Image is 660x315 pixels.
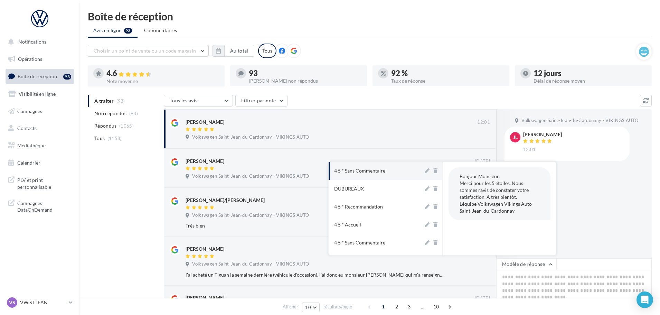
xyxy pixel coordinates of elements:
a: Contacts [4,121,75,136]
span: Opérations [18,56,42,62]
div: [PERSON_NAME] [186,119,224,126]
div: 4.6 [106,70,219,77]
a: VS VW ST JEAN [6,296,74,309]
div: DUBUREAUX [334,185,364,192]
p: VW ST JEAN [20,299,66,306]
button: 4 5 * Recommandation [329,198,423,216]
span: VS [9,299,15,306]
div: Délai de réponse moyen [534,78,646,83]
span: Calendrier [17,160,40,166]
a: Calendrier [4,156,75,170]
span: Campagnes DataOnDemand [17,198,71,213]
span: Contacts [17,125,37,131]
div: 4 5 * Recommandation [334,203,383,210]
a: PLV et print personnalisable [4,173,75,193]
div: 93 [63,74,71,80]
span: Tous les avis [170,98,198,103]
div: [PERSON_NAME] [523,132,562,137]
div: 4 5 * Accueil [334,221,361,228]
button: Au total [213,45,254,57]
div: [PERSON_NAME] [186,245,224,252]
button: Choisir un point de vente ou un code magasin [88,45,209,57]
div: Tous [258,44,276,58]
span: Afficher [283,304,298,310]
div: [PERSON_NAME] [186,294,224,301]
span: Notifications [18,39,46,45]
button: 4 5 * Sans Commentaire [329,162,423,180]
span: 3 [404,301,415,312]
a: Boîte de réception93 [4,69,75,84]
button: Filtrer par note [235,95,287,106]
button: Tous les avis [164,95,233,106]
a: Opérations [4,52,75,66]
span: Choisir un point de vente ou un code magasin [94,48,196,54]
span: Tous [94,135,105,142]
div: Taux de réponse [391,78,504,83]
span: Volkswagen Saint-Jean-du-Cardonnay - VIKINGS AUTO [521,118,638,124]
a: Campagnes [4,104,75,119]
div: Boîte de réception [88,11,652,21]
span: Boîte de réception [18,73,57,79]
span: 10 [305,305,311,310]
span: Répondus [94,122,117,129]
div: 4 5 * Sans Commentaire [334,167,385,174]
span: [DATE] [475,295,490,302]
span: 2 [391,301,402,312]
div: 12 jours [534,70,646,77]
button: Modèle de réponse [496,258,556,270]
a: Visibilité en ligne [4,87,75,101]
button: DUBUREAUX [329,180,423,198]
a: Campagnes DataOnDemand [4,196,75,216]
span: 12:01 [477,119,490,126]
button: 4 5 * Accueil [329,216,423,234]
span: JL [513,134,518,141]
button: 4 5 * Sans Commentaire [329,234,423,252]
span: Bonjour Monsieur, Merci pour les 5 étoiles. Nous sommes ravis de constater votre satisfaction. A ... [460,173,532,214]
span: PLV et print personnalisable [17,175,71,190]
span: (1158) [107,136,122,141]
span: [DATE] [475,158,490,165]
button: Au total [224,45,254,57]
div: 93 [249,70,361,77]
div: [PERSON_NAME] non répondus [249,78,361,83]
span: Volkswagen Saint-Jean-du-Cardonnay - VIKINGS AUTO [192,134,309,140]
span: Campagnes [17,108,42,114]
span: Volkswagen Saint-Jean-du-Cardonnay - VIKINGS AUTO [192,173,309,179]
span: Commentaires [144,27,177,34]
button: 10 [302,303,320,312]
div: Note moyenne [106,79,219,84]
span: Volkswagen Saint-Jean-du-Cardonnay - VIKINGS AUTO [192,212,309,219]
span: (1065) [119,123,134,129]
span: Non répondus [94,110,126,117]
span: résultats/page [323,304,352,310]
span: 1 [378,301,389,312]
span: (93) [129,111,138,116]
div: Très bien [186,222,445,229]
div: [PERSON_NAME] [186,158,224,165]
div: [PERSON_NAME]/[PERSON_NAME] [186,197,265,204]
button: Notifications [4,35,73,49]
div: j'ai acheté un Tiguan la semaine dernière (véhicule d'occasion), j'ai donc eu monsieur [PERSON_NA... [186,271,445,278]
span: ... [417,301,428,312]
div: 92 % [391,70,504,77]
span: 10 [431,301,442,312]
a: Médiathèque [4,138,75,153]
span: Médiathèque [17,142,46,148]
span: Volkswagen Saint-Jean-du-Cardonnay - VIKINGS AUTO [192,261,309,267]
div: Open Intercom Messenger [637,291,653,308]
span: Visibilité en ligne [19,91,56,97]
span: 12:01 [523,147,536,153]
div: 4 5 * Sans Commentaire [334,239,385,246]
